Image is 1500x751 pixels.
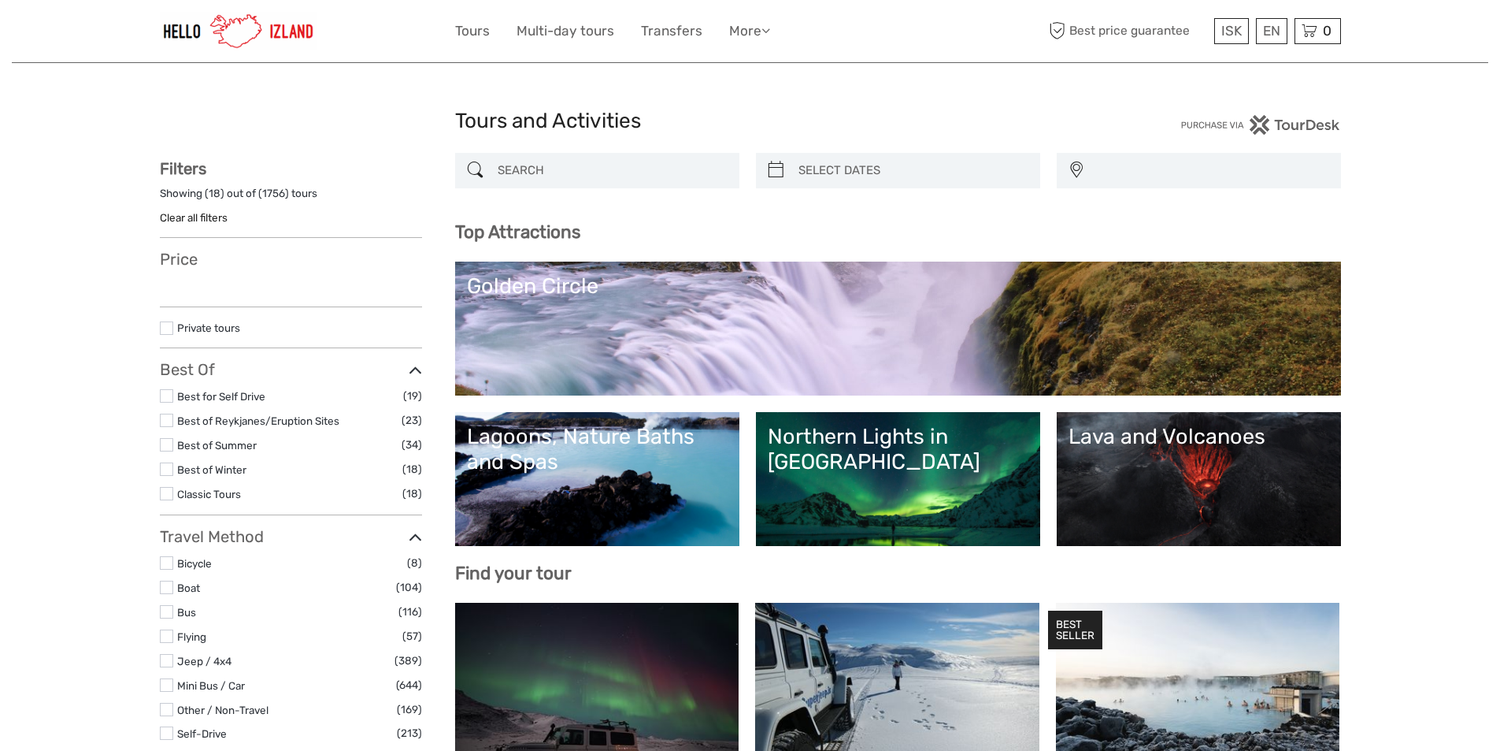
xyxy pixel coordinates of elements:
div: Lava and Volcanoes [1069,424,1329,449]
span: (116) [398,603,422,621]
span: (57) [402,627,422,645]
span: (104) [396,578,422,597]
span: (18) [402,485,422,503]
h3: Travel Method [160,527,422,546]
a: Lava and Volcanoes [1069,424,1329,534]
a: Boat [177,582,200,594]
span: (18) [402,460,422,478]
span: (34) [402,436,422,454]
div: Lagoons, Nature Baths and Spas [467,424,728,475]
a: Jeep / 4x4 [177,655,231,667]
a: Best of Winter [177,463,246,476]
div: EN [1256,18,1287,44]
a: More [729,20,770,43]
div: BEST SELLER [1048,611,1102,650]
div: Northern Lights in [GEOGRAPHIC_DATA] [768,424,1028,475]
a: Best of Reykjanes/Eruption Sites [177,415,339,427]
span: (644) [396,676,422,694]
a: Lagoons, Nature Baths and Spas [467,424,728,534]
input: SEARCH [491,157,731,184]
h3: Best Of [160,360,422,379]
a: Best of Summer [177,439,257,452]
span: (169) [397,701,422,719]
div: Showing ( ) out of ( ) tours [160,186,422,210]
span: 0 [1320,23,1334,39]
label: 18 [209,186,220,201]
h1: Tours and Activities [455,109,1046,134]
b: Find your tour [455,563,572,584]
div: Golden Circle [467,273,1329,299]
a: Golden Circle [467,273,1329,384]
a: Northern Lights in [GEOGRAPHIC_DATA] [768,424,1028,534]
span: (8) [407,554,422,572]
img: 1270-cead85dc-23af-4572-be81-b346f9cd5751_logo_small.jpg [160,12,317,50]
span: ISK [1221,23,1242,39]
a: Transfers [641,20,702,43]
a: Private tours [177,322,240,334]
span: (23) [402,411,422,429]
b: Top Attractions [455,221,580,243]
a: Self-Drive [177,727,227,740]
h3: Price [160,250,422,269]
label: 1756 [262,186,285,201]
a: Best for Self Drive [177,390,265,403]
a: Multi-day tours [517,20,614,43]
a: Clear all filters [160,211,228,224]
a: Flying [177,630,206,643]
a: Other / Non-Travel [177,704,269,716]
span: (389) [394,652,422,670]
a: Mini Bus / Car [177,679,245,692]
a: Classic Tours [177,488,241,500]
span: (19) [403,387,422,405]
strong: Filters [160,159,206,178]
a: Bus [177,606,196,619]
a: Bicycle [177,557,212,570]
span: Best price guarantee [1046,18,1210,44]
input: SELECT DATES [792,157,1032,184]
span: (213) [397,724,422,742]
a: Tours [455,20,490,43]
img: PurchaseViaTourDesk.png [1180,115,1340,135]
